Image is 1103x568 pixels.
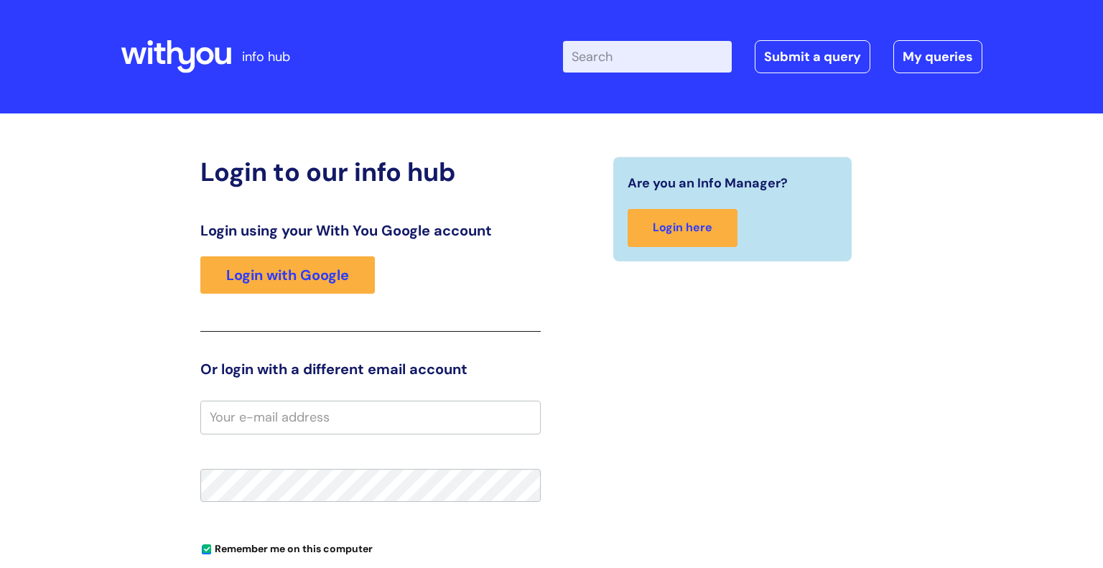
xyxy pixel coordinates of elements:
p: info hub [242,45,290,68]
span: Are you an Info Manager? [628,172,788,195]
div: You can uncheck this option if you're logging in from a shared device [200,536,541,559]
a: Submit a query [755,40,870,73]
h2: Login to our info hub [200,157,541,187]
a: Login with Google [200,256,375,294]
input: Your e-mail address [200,401,541,434]
h3: Login using your With You Google account [200,222,541,239]
input: Search [563,41,732,73]
a: Login here [628,209,737,247]
label: Remember me on this computer [200,539,373,555]
a: My queries [893,40,982,73]
h3: Or login with a different email account [200,360,541,378]
input: Remember me on this computer [202,545,211,554]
